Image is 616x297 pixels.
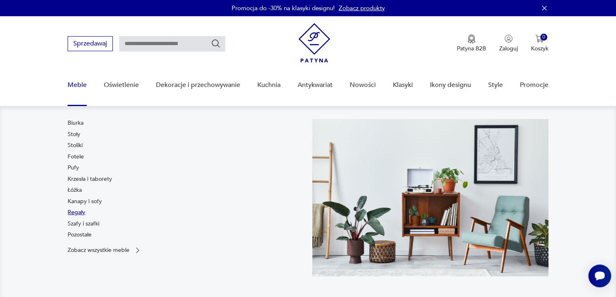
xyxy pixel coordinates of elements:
a: Krzesła i taborety [68,175,112,183]
a: Zobacz produkty [339,4,385,12]
p: Patyna B2B [457,45,486,52]
a: Pufy [68,164,79,172]
button: Szukaj [211,39,221,48]
a: Style [488,69,503,101]
p: Zobacz wszystkie meble [68,247,129,253]
button: 0Koszyk [531,35,548,52]
a: Kuchnia [257,69,281,101]
a: Dekoracje i przechowywanie [156,69,240,101]
img: Ikonka użytkownika [504,35,513,43]
a: Stoliki [68,141,83,150]
a: Zobacz wszystkie meble [68,246,142,254]
p: Promocja do -30% na klasyki designu! [232,4,335,12]
div: 0 [540,34,547,41]
a: Oświetlenie [104,69,139,101]
a: Meble [68,69,87,101]
a: Klasyki [393,69,413,101]
a: Szafy i szafki [68,220,99,228]
img: Ikona koszyka [535,35,544,43]
button: Zaloguj [499,35,518,52]
iframe: Smartsupp widget button [588,264,611,287]
a: Sprzedawaj [68,41,113,47]
p: Zaloguj [499,45,518,52]
img: 969d9116629659dbb0bd4e745da535dc.jpg [312,119,548,276]
button: Sprzedawaj [68,36,113,51]
a: Regały [68,208,85,217]
img: Patyna - sklep z meblami i dekoracjami vintage [298,23,330,63]
a: Biurka [68,119,83,127]
a: Fotele [68,153,84,161]
img: Ikona medalu [467,35,476,43]
button: Patyna B2B [457,35,486,52]
a: Stoły [68,130,80,139]
a: Kanapy i sofy [68,197,102,206]
a: Ikony designu [430,69,471,101]
a: Łóżka [68,186,82,194]
p: Koszyk [531,45,548,52]
a: Ikona medaluPatyna B2B [457,35,486,52]
a: Antykwariat [298,69,333,101]
a: Nowości [350,69,376,101]
a: Promocje [520,69,548,101]
a: Pozostałe [68,231,92,239]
